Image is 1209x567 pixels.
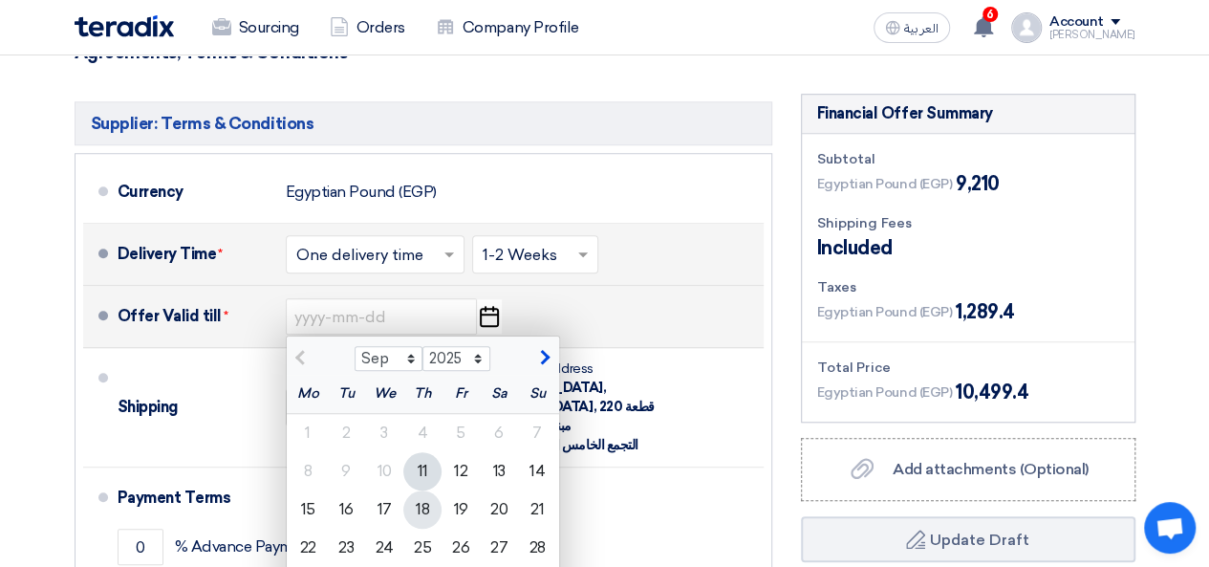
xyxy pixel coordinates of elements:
div: Subtotal [817,149,1119,169]
div: Offer Valid till [118,294,270,339]
div: 6 [480,414,518,452]
div: 4 [403,414,442,452]
div: Total Price [817,358,1119,378]
span: Included [817,233,893,262]
div: 22 [289,529,327,567]
div: [PERSON_NAME] [1049,30,1135,40]
span: % Advance Payment Upon [175,537,358,556]
span: Egyptian Pound (EGP) [817,382,952,403]
div: Su [518,375,556,413]
span: العربية [904,22,939,35]
img: profile_test.png [1011,12,1042,43]
div: 11 [403,452,442,491]
div: 14 [518,452,556,491]
div: 21 [518,491,556,529]
div: 28 [518,529,556,567]
input: payment-term-1 [118,529,163,565]
input: yyyy-mm-dd [286,298,477,335]
div: Delivery Time [118,231,270,277]
div: We [365,375,403,413]
span: Egyptian Pound (EGP) [817,302,952,322]
span: 1,289.4 [956,297,1015,326]
span: Add attachments (Optional) [893,460,1089,478]
a: Orders [314,7,421,49]
div: 5 [442,414,480,452]
div: Financial Offer Summary [817,102,993,125]
div: 1 [289,414,327,452]
div: 24 [365,529,403,567]
div: Taxes [817,277,1119,297]
div: 18 [403,491,442,529]
div: 7 [518,414,556,452]
div: Sa [480,375,518,413]
a: Sourcing [197,7,314,49]
div: 19 [442,491,480,529]
div: 16 [327,491,365,529]
div: Payment Terms [118,475,741,521]
h5: Supplier: Terms & Conditions [75,101,772,145]
span: Egyptian Pound (EGP) [817,174,952,194]
div: 15 [289,491,327,529]
div: 13 [480,452,518,491]
button: العربية [874,12,950,43]
div: 27 [480,529,518,567]
span: 6 [982,7,998,22]
span: 9,210 [956,169,1000,198]
div: Th [403,375,442,413]
div: Shipping Fees [817,213,1119,233]
div: 23 [327,529,365,567]
div: Tu [327,375,365,413]
div: 3 [365,414,403,452]
div: Mo [289,375,327,413]
button: Update Draft [801,516,1135,562]
div: 25 [403,529,442,567]
div: Open chat [1144,502,1196,554]
div: 20 [480,491,518,529]
div: 26 [442,529,480,567]
div: Egyptian Pound (EGP) [286,174,437,210]
a: Company Profile [421,7,594,49]
div: Account [1049,14,1104,31]
div: 2 [327,414,365,452]
span: 10,499.4 [956,378,1028,406]
div: 9 [327,452,365,491]
div: Currency [118,169,270,215]
div: Fr [442,375,480,413]
div: 10 [365,452,403,491]
img: Teradix logo [75,15,174,37]
div: 17 [365,491,403,529]
div: 12 [442,452,480,491]
div: 8 [289,452,327,491]
div: Shipping [118,384,270,430]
